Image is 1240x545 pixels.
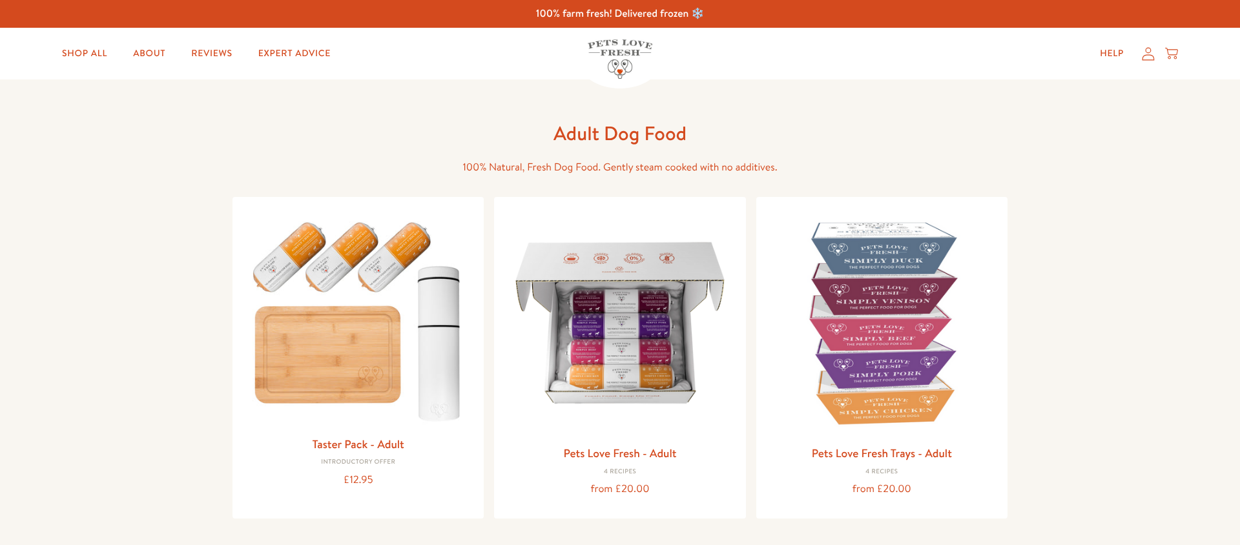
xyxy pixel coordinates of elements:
[1090,41,1134,67] a: Help
[563,445,676,461] a: Pets Love Fresh - Adult
[123,41,176,67] a: About
[504,480,735,498] div: from £20.00
[767,468,997,476] div: 4 Recipes
[504,207,735,438] img: Pets Love Fresh - Adult
[248,41,341,67] a: Expert Advice
[52,41,118,67] a: Shop All
[313,436,404,452] a: Taster Pack - Adult
[767,480,997,498] div: from £20.00
[243,207,473,429] img: Taster Pack - Adult
[812,445,952,461] a: Pets Love Fresh Trays - Adult
[462,160,777,174] span: 100% Natural, Fresh Dog Food. Gently steam cooked with no additives.
[588,39,652,79] img: Pets Love Fresh
[243,458,473,466] div: Introductory Offer
[504,468,735,476] div: 4 Recipes
[181,41,242,67] a: Reviews
[243,471,473,489] div: £12.95
[413,121,827,146] h1: Adult Dog Food
[767,207,997,438] img: Pets Love Fresh Trays - Adult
